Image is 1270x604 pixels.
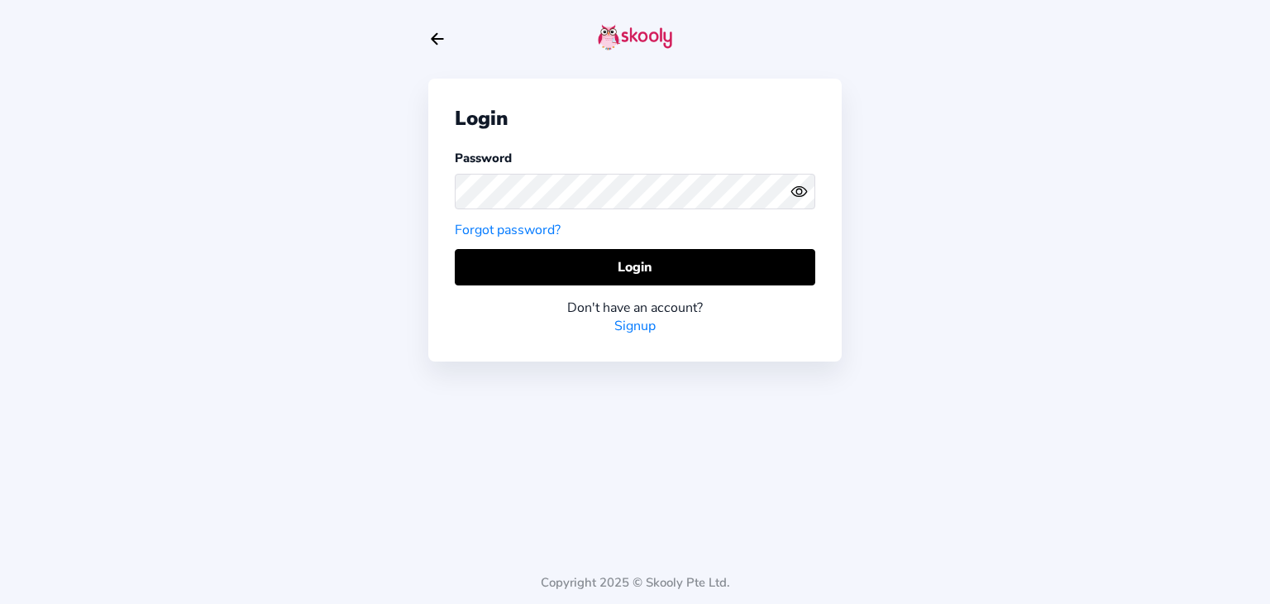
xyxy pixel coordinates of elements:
[790,183,815,200] button: eye outlineeye off outline
[455,221,561,239] a: Forgot password?
[455,105,815,132] div: Login
[455,150,512,166] label: Password
[598,24,672,50] img: skooly-logo.png
[455,299,815,317] div: Don't have an account?
[614,317,656,335] a: Signup
[790,183,808,200] ion-icon: eye outline
[455,249,815,285] button: Login
[428,30,446,48] button: arrow back outline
